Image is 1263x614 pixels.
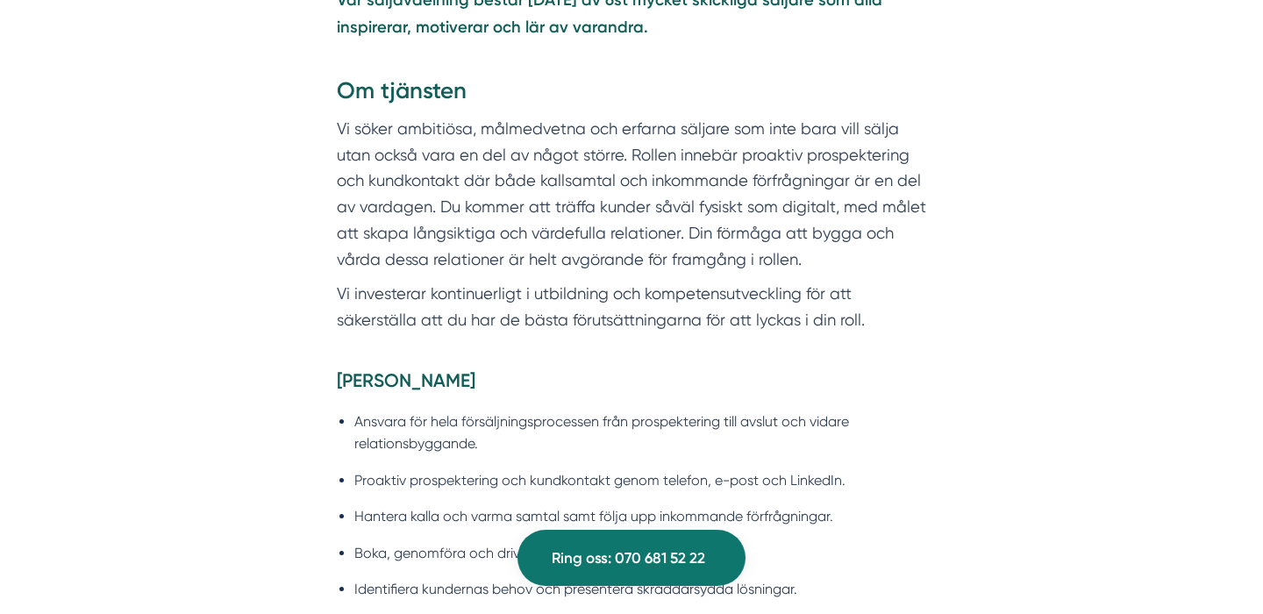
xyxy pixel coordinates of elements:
[337,281,926,332] p: Vi investerar kontinuerligt i utbildning och kompetensutveckling för att säkerställa att du har d...
[354,542,926,564] li: Boka, genomföra och driva möten både fysiskt och digitalt.
[337,369,475,391] strong: [PERSON_NAME]
[552,546,705,570] span: Ring oss: 070 681 52 22
[337,116,926,272] p: Vi söker ambitiösa, målmedvetna och erfarna säljare som inte bara vill sälja utan också vara en d...
[354,411,926,455] li: Ansvara för hela försäljningsprocessen från prospektering till avslut och vidare relationsbyggande.
[517,530,746,586] a: Ring oss: 070 681 52 22
[354,469,926,491] li: Proaktiv prospektering och kundkontakt genom telefon, e-post och LinkedIn.
[354,578,926,600] li: Identifiera kundernas behov och presentera skräddarsydda lösningar.
[337,77,467,104] strong: Om tjänsten
[354,505,926,527] li: Hantera kalla och varma samtal samt följa upp inkommande förfrågningar.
